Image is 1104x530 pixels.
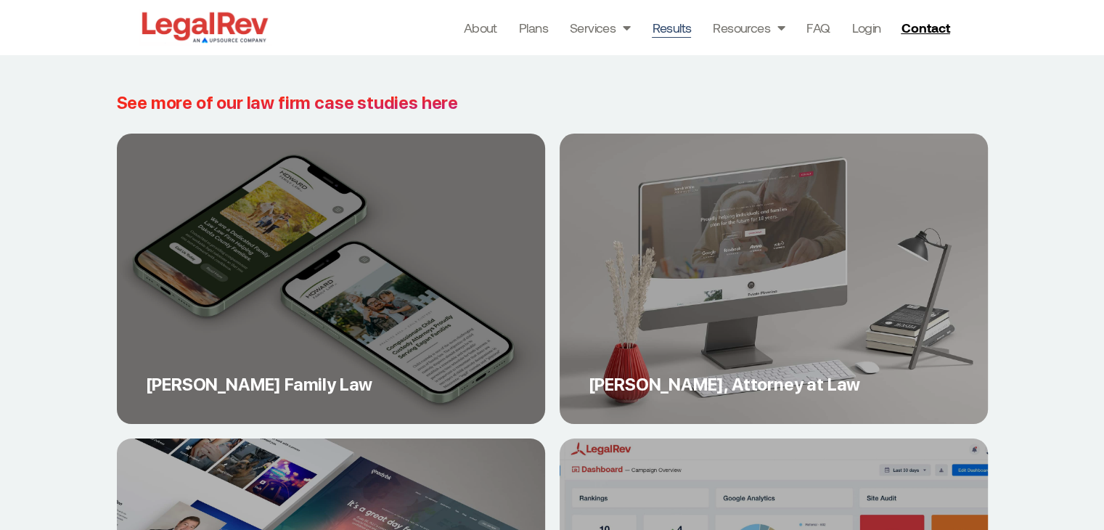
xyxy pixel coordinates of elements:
[589,374,959,395] h2: [PERSON_NAME], Attorney at Law
[117,134,545,424] a: [PERSON_NAME] Family Law
[652,17,691,38] a: Results
[895,16,959,39] a: Contact
[464,17,881,38] nav: Menu
[901,21,949,34] span: Contact
[713,17,785,38] a: Resources
[560,134,988,424] a: [PERSON_NAME], Attorney at Law
[806,17,830,38] a: FAQ
[851,17,880,38] a: Login
[519,17,548,38] a: Plans
[464,17,497,38] a: About
[117,94,988,112] h2: See more of our law firm case studies here
[146,374,516,395] h2: [PERSON_NAME] Family Law
[570,17,631,38] a: Services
